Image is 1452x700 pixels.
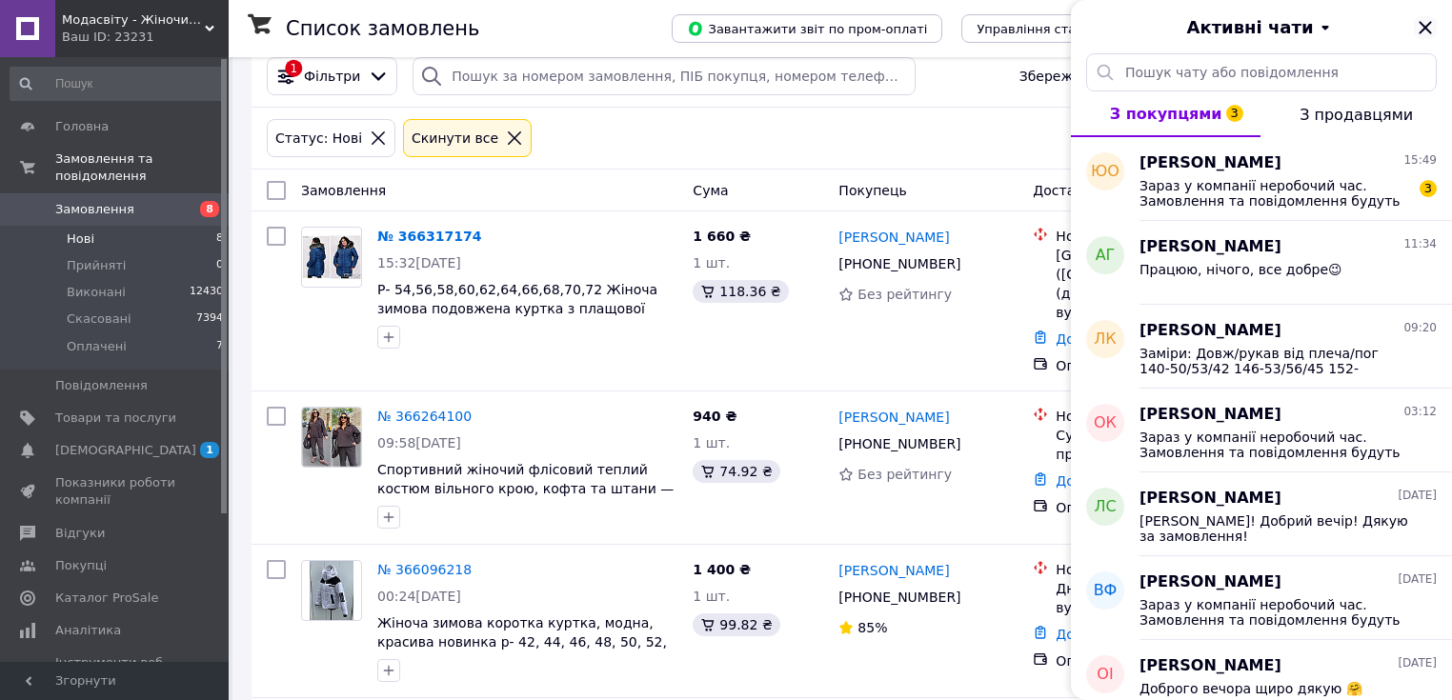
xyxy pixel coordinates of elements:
span: Активні чати [1186,15,1313,40]
button: Завантажити звіт по пром-оплаті [672,14,942,43]
span: [PERSON_NAME] [1139,320,1281,342]
div: [PHONE_NUMBER] [835,584,964,610]
span: [PERSON_NAME] [1139,404,1281,426]
span: 1 шт. [693,435,730,450]
span: Замовлення та повідомлення [55,150,229,185]
div: Статус: Нові [272,128,366,149]
span: ВФ [1094,580,1118,602]
button: Закрити [1414,16,1437,39]
a: Фото товару [301,227,362,288]
div: [PHONE_NUMBER] [835,430,964,457]
button: ЛС[PERSON_NAME][DATE][PERSON_NAME]! Добрий вечір! Дякую за замовлення! [1071,472,1452,556]
span: 09:58[DATE] [377,435,461,450]
button: З покупцями3 [1071,91,1260,137]
span: Доброго вечора щиро дякую 🤗 [1139,681,1362,696]
img: Фото товару [302,408,361,467]
span: 15:32[DATE] [377,255,461,270]
span: Виконані [67,284,126,301]
span: 7394 [196,310,223,328]
div: Оплата на рахунок [1056,498,1251,517]
span: З продавцями [1300,106,1413,124]
a: Жіноча зимова коротка куртка, модна, красива новинка р- 42, 44, 46, 48, 50, 52, 54, 56,58 [377,615,667,669]
h1: Список замовлень [286,17,479,40]
span: 12430 [190,284,223,301]
span: Каталог ProSale [55,590,158,607]
span: Завантажити звіт по пром-оплаті [687,20,927,37]
img: Фото товару [302,235,361,280]
div: Дніпро, №3 (до 200 кг): вул. [GEOGRAPHIC_DATA], 1 [1056,579,1251,617]
button: ВФ[PERSON_NAME][DATE]Зараз у компанії неробочий час. Замовлення та повідомлення будуть оброблені ... [1071,556,1452,640]
span: Замовлення [301,183,386,198]
span: 1 [200,442,219,458]
div: Нова Пошта [1056,227,1251,246]
span: Повідомлення [55,377,148,394]
span: ЛК [1094,329,1116,350]
div: 99.82 ₴ [693,613,779,636]
span: 0 [216,257,223,274]
span: 11:34 [1403,236,1437,252]
a: Додати ЕН [1056,331,1131,347]
span: Зараз у компанії неробочий час. Замовлення та повідомлення будуть оброблені з 09:30 найближчого р... [1139,178,1410,209]
span: 1 400 ₴ [693,562,751,577]
span: 85% [857,620,887,635]
a: Р- 54,56,58,60,62,64,66,68,70,72 Жіноча зимова подовжена куртка з плащової тканини. [GEOGRAPHIC_D... [377,282,657,354]
button: Активні чати [1124,15,1399,40]
button: З продавцями [1260,91,1452,137]
div: 74.92 ₴ [693,460,779,483]
div: [PHONE_NUMBER] [835,250,964,277]
div: 118.36 ₴ [693,280,788,303]
span: Товари та послуги [55,410,176,427]
button: юО[PERSON_NAME]15:49Зараз у компанії неробочий час. Замовлення та повідомлення будуть оброблені з... [1071,137,1452,221]
span: 3 [1420,180,1437,197]
span: [PERSON_NAME] [1139,571,1281,593]
div: Нова Пошта [1056,407,1251,426]
span: ОК [1094,412,1117,434]
span: Без рейтингу [857,287,952,302]
span: 8 [216,230,223,248]
span: Замовлення [55,201,134,218]
span: Інструменти веб-майстра та SEO [55,654,176,689]
span: 940 ₴ [693,409,736,424]
a: Спортивний жіночий флісовий теплий костюм вільного крою, кофта та штани — джогери з манжетом р-50... [377,462,674,534]
button: Управління статусами [961,14,1138,43]
span: Управління статусами [977,22,1122,36]
div: Ваш ID: 23231 [62,29,229,46]
span: 1 шт. [693,589,730,604]
span: Прийняті [67,257,126,274]
a: [PERSON_NAME] [838,228,949,247]
span: Покупці [55,557,107,574]
button: ЛК[PERSON_NAME]09:20Заміри: Довж/рукав від плеча/пог 140-50/53/42 146-53/56/45 152-55/58/47 158-5... [1071,305,1452,389]
a: [PERSON_NAME] [838,561,949,580]
span: Зараз у компанії неробочий час. Замовлення та повідомлення будуть оброблені з 09:30 найближчого р... [1139,430,1410,460]
span: [DATE] [1398,571,1437,588]
span: 15:49 [1403,152,1437,169]
input: Пошук за номером замовлення, ПІБ покупця, номером телефону, Email, номером накладної [413,57,916,95]
span: [DATE] [1398,655,1437,671]
span: [PERSON_NAME]! Добрий вечір! Дякую за замовлення! [1139,513,1410,544]
span: З покупцями [1110,105,1222,123]
span: [DATE] [1398,488,1437,504]
div: [GEOGRAPHIC_DATA] ([GEOGRAPHIC_DATA].), №18 (до 30 кг на одне місце): вул. [STREET_ADDRESS] [1056,246,1251,322]
span: Аналітика [55,622,121,639]
span: Cума [693,183,728,198]
span: 03:12 [1403,404,1437,420]
div: Оплата на рахунок [1056,356,1251,375]
a: Додати ЕН [1056,473,1131,489]
span: Нові [67,230,94,248]
input: Пошук [10,67,225,101]
a: № 366264100 [377,409,472,424]
span: Без рейтингу [857,467,952,482]
span: [PERSON_NAME] [1139,488,1281,510]
a: Фото товару [301,407,362,468]
span: Скасовані [67,310,131,328]
span: Показники роботи компанії [55,474,176,509]
span: Фільтри [304,67,360,86]
span: [PERSON_NAME] [1139,152,1281,174]
span: Заміри: Довж/рукав від плеча/пог 140-50/53/42 146-53/56/45 152-55/58/47 158-58/60/49 Похибка +-1/... [1139,346,1410,376]
div: Нова Пошта [1056,560,1251,579]
span: Покупець [838,183,906,198]
span: [PERSON_NAME] [1139,236,1281,258]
